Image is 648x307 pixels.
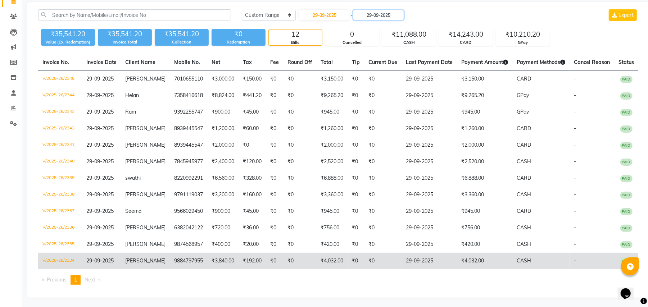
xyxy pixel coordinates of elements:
[283,153,316,170] td: ₹0
[348,236,364,253] td: ₹0
[517,75,531,82] span: CARD
[239,120,266,137] td: ₹60.00
[348,203,364,220] td: ₹0
[125,191,166,198] span: [PERSON_NAME]
[207,153,239,170] td: ₹2,400.00
[517,191,531,198] span: CASH
[155,39,209,45] div: Collection
[402,236,457,253] td: 29-09-2025
[574,241,576,247] span: -
[402,104,457,120] td: 29-09-2025
[457,253,512,269] td: ₹4,032.00
[574,158,576,165] span: -
[239,71,266,88] td: ₹150.00
[283,187,316,203] td: ₹0
[457,203,512,220] td: ₹945.00
[207,104,239,120] td: ₹900.00
[316,236,348,253] td: ₹420.00
[461,59,508,65] span: Payment Amount
[125,241,166,247] span: [PERSON_NAME]
[170,71,207,88] td: 7010655110
[283,137,316,153] td: ₹0
[38,9,231,20] input: Search by Name/Mobile/Email/Invoice No
[517,59,565,65] span: Payment Methods
[239,220,266,236] td: ₹36.00
[86,158,114,165] span: 29-09-2025
[207,87,239,104] td: ₹8,824.00
[348,153,364,170] td: ₹0
[406,59,453,65] span: Last Payment Date
[402,187,457,203] td: 29-09-2025
[266,203,283,220] td: ₹0
[125,59,155,65] span: Client Name
[47,276,67,283] span: Previous
[207,220,239,236] td: ₹720.00
[86,224,114,231] span: 29-09-2025
[439,40,493,46] div: CARD
[620,258,633,265] span: PAID
[41,29,95,39] div: ₹35,541.20
[348,104,364,120] td: ₹0
[207,187,239,203] td: ₹3,200.00
[517,241,531,247] span: CASH
[266,137,283,153] td: ₹0
[618,59,634,65] span: Status
[457,137,512,153] td: ₹2,000.00
[125,142,166,148] span: [PERSON_NAME]
[283,220,316,236] td: ₹0
[620,125,633,133] span: PAID
[155,29,209,39] div: ₹35,541.20
[457,236,512,253] td: ₹420.00
[207,203,239,220] td: ₹900.00
[574,257,576,264] span: -
[38,71,82,88] td: V/2025-26/2345
[86,241,114,247] span: 29-09-2025
[364,253,402,269] td: ₹0
[38,153,82,170] td: V/2025-26/2340
[239,170,266,187] td: ₹328.00
[402,253,457,269] td: 29-09-2025
[207,253,239,269] td: ₹3,840.00
[239,137,266,153] td: ₹0
[86,109,114,115] span: 29-09-2025
[266,87,283,104] td: ₹0
[326,29,379,40] div: 0
[266,253,283,269] td: ₹0
[402,170,457,187] td: 29-09-2025
[86,92,114,98] span: 29-09-2025
[269,29,322,40] div: 12
[402,120,457,137] td: 29-09-2025
[609,9,637,21] button: Export
[574,208,576,214] span: -
[270,59,279,65] span: Fee
[239,253,266,269] td: ₹192.00
[86,191,114,198] span: 29-09-2025
[266,220,283,236] td: ₹0
[316,137,348,153] td: ₹2,000.00
[239,104,266,120] td: ₹45.00
[457,187,512,203] td: ₹3,360.00
[350,12,353,19] span: -
[86,75,114,82] span: 29-09-2025
[316,104,348,120] td: ₹945.00
[283,170,316,187] td: ₹0
[348,120,364,137] td: ₹0
[457,104,512,120] td: ₹945.00
[620,225,633,232] span: PAID
[352,59,360,65] span: Tip
[266,71,283,88] td: ₹0
[269,40,322,46] div: Bills
[517,142,531,148] span: CARD
[574,92,576,98] span: -
[38,104,82,120] td: V/2025-26/2343
[316,153,348,170] td: ₹2,520.00
[283,253,316,269] td: ₹0
[125,92,139,98] span: Helan
[457,153,512,170] td: ₹2,520.00
[212,29,266,39] div: ₹0
[170,104,207,120] td: 9392255747
[574,59,610,65] span: Cancel Reason
[517,125,531,132] span: CARD
[574,191,576,198] span: -
[517,257,531,264] span: CASH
